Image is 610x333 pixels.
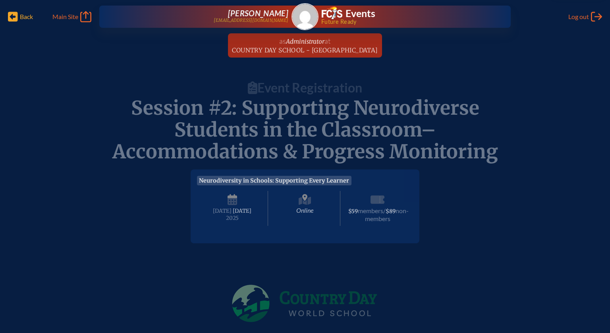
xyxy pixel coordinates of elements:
[386,208,396,215] span: $89
[233,208,251,214] span: [DATE]
[322,6,485,25] div: FCIS Events — Future ready
[125,9,288,25] a: [PERSON_NAME][EMAIL_ADDRESS][DOMAIN_NAME]
[279,37,286,45] span: as
[348,208,358,215] span: $59
[321,19,485,25] span: Future Ready
[20,13,33,21] span: Back
[214,18,288,23] p: [EMAIL_ADDRESS][DOMAIN_NAME]
[270,191,341,226] span: Online
[292,4,318,29] img: Gravatar
[52,13,78,21] span: Main Site
[226,278,384,329] img: Country Day School - Largo
[203,215,261,221] span: 2025
[52,11,91,22] a: Main Site
[365,207,409,222] span: non-members
[322,6,342,19] img: Florida Council of Independent Schools
[213,208,232,214] span: [DATE]
[228,8,288,18] span: [PERSON_NAME]
[286,38,324,45] span: Administrator
[232,46,378,54] span: Country Day School - [GEOGRAPHIC_DATA]
[291,3,319,30] a: Gravatar
[112,96,498,164] span: Session #2: Supporting Neurodiverse Students in the Classroom–Accommodations & Progress Monitoring
[568,13,589,21] span: Log out
[229,33,381,58] a: asAdministratoratCountry Day School - [GEOGRAPHIC_DATA]
[346,9,375,19] h1: Events
[358,207,383,214] span: members
[322,6,375,21] a: FCIS LogoEvents
[324,37,330,45] span: at
[383,207,386,214] span: /
[197,176,351,185] span: Neurodiversity in Schools: Supporting Every Learner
